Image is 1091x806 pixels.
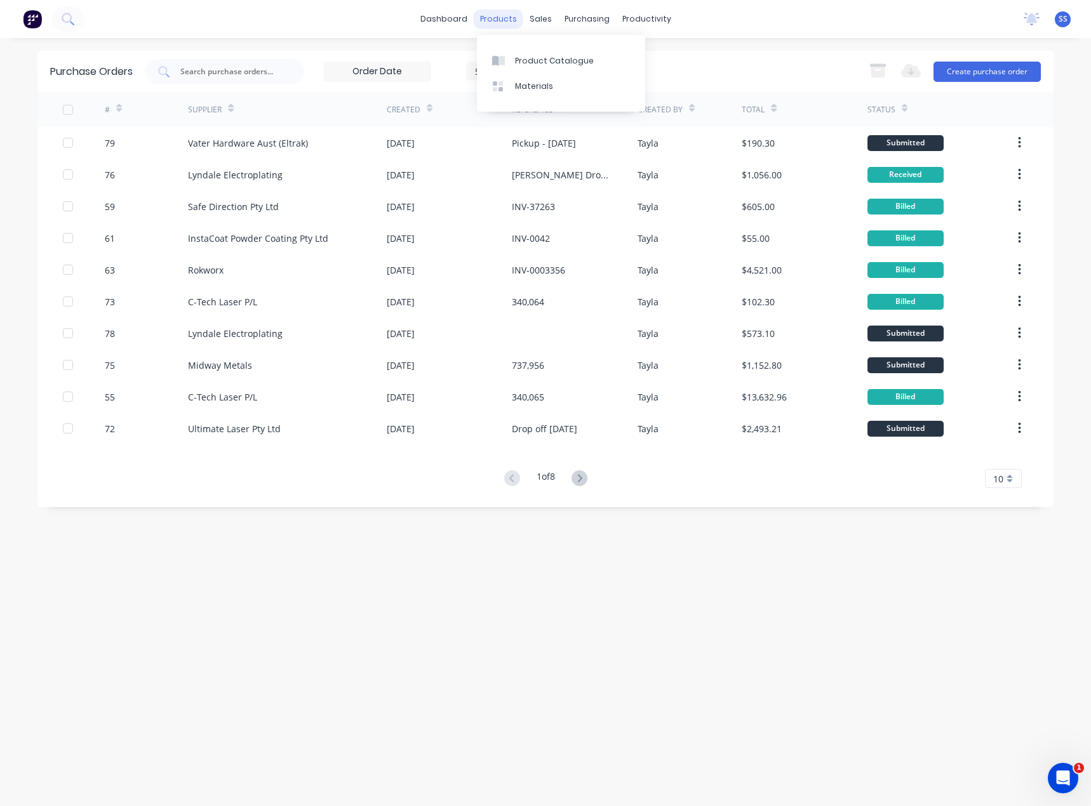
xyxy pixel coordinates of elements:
div: 78 [105,327,115,340]
div: Tayla [638,295,659,308]
div: 75 [105,359,115,372]
div: [DATE] [387,327,415,340]
div: Supplier [188,104,222,116]
div: Billed [867,389,944,405]
div: Tayla [638,422,659,435]
div: InstaCoat Powder Coating Pty Ltd [188,232,328,245]
div: $605.00 [742,200,775,213]
img: Factory [23,10,42,29]
div: $190.30 [742,136,775,150]
div: Materials [515,81,553,92]
div: Tayla [638,200,659,213]
div: $1,056.00 [742,168,782,182]
div: Billed [867,230,944,246]
div: 340,064 [512,295,544,308]
div: products [474,10,523,29]
div: 55 [105,390,115,404]
button: Create purchase order [934,62,1041,82]
div: Received [867,167,944,183]
div: [DATE] [387,136,415,150]
div: Created [387,104,420,116]
a: dashboard [414,10,474,29]
div: [DATE] [387,422,415,435]
div: 61 [105,232,115,245]
span: 10 [993,472,1003,486]
div: $2,493.21 [742,422,782,435]
div: $13,632.96 [742,390,787,404]
div: Tayla [638,168,659,182]
div: Billed [867,262,944,278]
div: Midway Metals [188,359,252,372]
div: Submitted [867,135,944,151]
div: 340,065 [512,390,544,404]
a: Product Catalogue [477,48,645,73]
div: Lyndale Electroplating [188,168,283,182]
div: [PERSON_NAME] Drop off [DATE] [512,168,612,182]
div: Purchase Orders [50,64,133,79]
div: Tayla [638,136,659,150]
div: [DATE] [387,232,415,245]
div: 72 [105,422,115,435]
div: 63 [105,263,115,277]
div: 737,956 [512,359,544,372]
div: # [105,104,110,116]
div: Submitted [867,326,944,341]
div: Lyndale Electroplating [188,327,283,340]
div: C-Tech Laser P/L [188,390,257,404]
input: Order Date [324,62,431,81]
div: [DATE] [387,200,415,213]
div: Submitted [867,357,944,373]
div: $4,521.00 [742,263,782,277]
div: Product Catalogue [515,55,594,67]
div: Billed [867,199,944,215]
div: 1 of 8 [537,470,555,488]
div: C-Tech Laser P/L [188,295,257,308]
div: Tayla [638,390,659,404]
div: 79 [105,136,115,150]
div: 76 [105,168,115,182]
div: [DATE] [387,295,415,308]
div: Safe Direction Pty Ltd [188,200,279,213]
div: Tayla [638,232,659,245]
div: Rokworx [188,263,224,277]
div: Drop off [DATE] [512,422,577,435]
div: [DATE] [387,359,415,372]
div: Status [867,104,895,116]
span: SS [1059,13,1068,25]
div: [DATE] [387,390,415,404]
div: purchasing [558,10,616,29]
div: [DATE] [387,168,415,182]
div: INV-0003356 [512,263,565,277]
div: $573.10 [742,327,775,340]
div: INV-37263 [512,200,555,213]
div: $55.00 [742,232,770,245]
div: Vater Hardware Aust (Eltrak) [188,136,308,150]
div: INV-0042 [512,232,550,245]
div: 5 Statuses [475,64,566,77]
div: productivity [616,10,678,29]
span: 1 [1074,763,1084,773]
div: Tayla [638,263,659,277]
div: $1,152.80 [742,359,782,372]
div: Total [742,104,765,116]
div: 73 [105,295,115,308]
div: $102.30 [742,295,775,308]
input: Search purchase orders... [179,65,284,78]
div: Submitted [867,421,944,437]
div: Tayla [638,327,659,340]
div: sales [523,10,558,29]
div: Ultimate Laser Pty Ltd [188,422,281,435]
div: [DATE] [387,263,415,277]
div: 59 [105,200,115,213]
div: Pickup - [DATE] [512,136,576,150]
div: Tayla [638,359,659,372]
div: Created By [638,104,683,116]
div: Billed [867,294,944,310]
iframe: Intercom live chat [1048,763,1078,793]
a: Materials [477,74,645,99]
